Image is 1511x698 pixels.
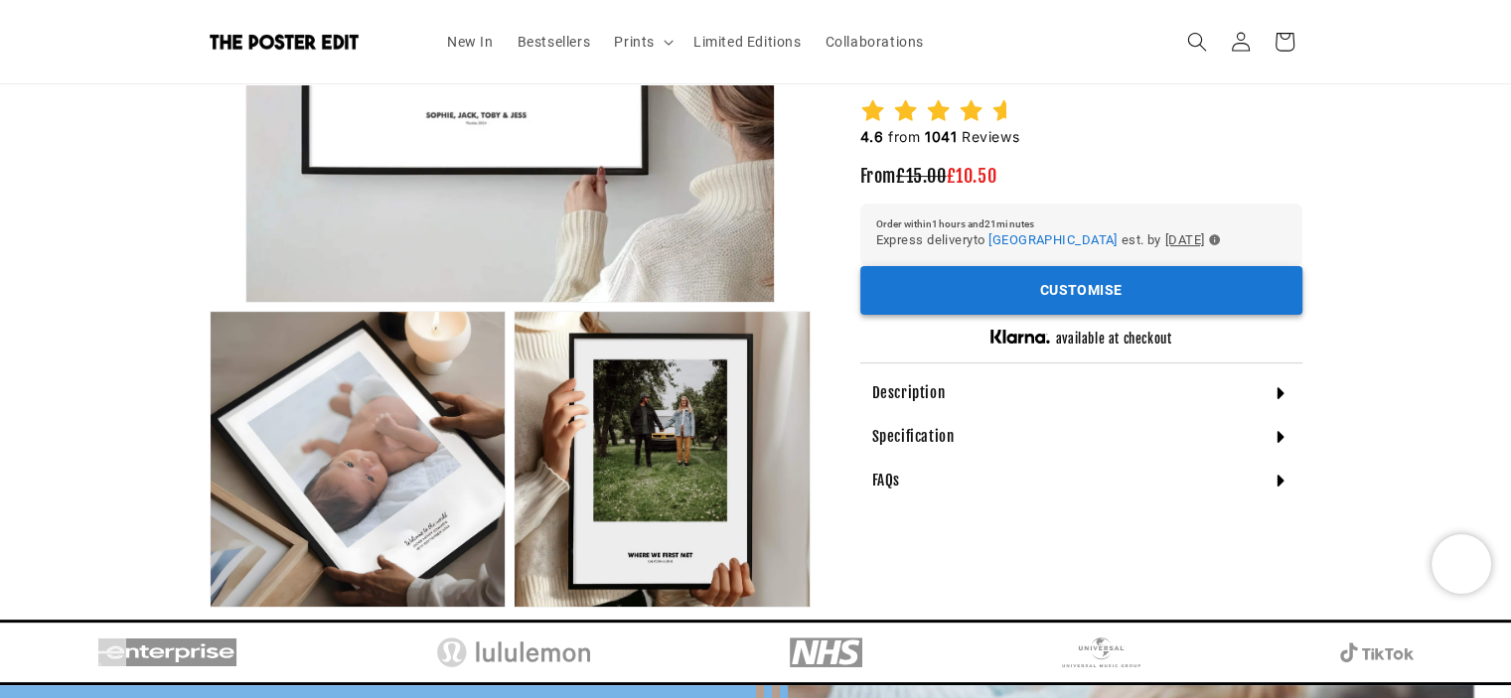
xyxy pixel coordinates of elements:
[872,471,900,490] h4: FAQs
[872,427,955,447] h4: Specification
[202,27,415,58] a: The Poster Edit
[860,266,1302,315] button: Customise
[614,33,655,51] span: Prints
[860,127,1020,147] h2: from Reviews
[506,21,603,63] a: Bestsellers
[1056,331,1172,348] h5: available at checkout
[210,34,359,50] img: The Poster Edit
[876,218,1286,228] h6: Order within 1 hours and 21 minutes
[860,128,884,145] span: 4.6
[825,33,923,51] span: Collaborations
[860,165,1302,188] h3: From
[876,228,985,250] span: Express delivery to
[602,21,681,63] summary: Prints
[896,165,947,187] span: £15.00
[988,231,1117,246] span: [GEOGRAPHIC_DATA]
[925,128,957,145] span: 1041
[872,383,946,403] h4: Description
[1432,534,1491,594] iframe: Chatra live chat
[693,33,802,51] span: Limited Editions
[1175,20,1219,64] summary: Search
[988,228,1117,250] button: [GEOGRAPHIC_DATA]
[681,21,814,63] a: Limited Editions
[435,21,506,63] a: New In
[518,33,591,51] span: Bestsellers
[813,21,935,63] a: Collaborations
[1165,228,1205,250] span: [DATE]
[947,165,997,187] span: £10.50
[860,266,1302,315] div: outlined primary button group
[447,33,494,51] span: New In
[1122,228,1161,250] span: est. by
